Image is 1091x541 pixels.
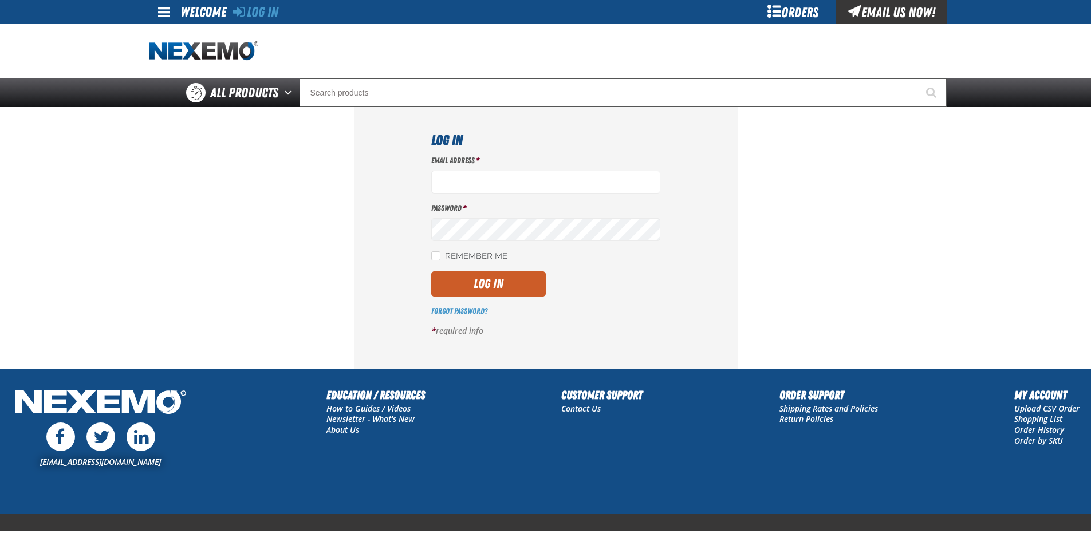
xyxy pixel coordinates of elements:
[779,386,878,404] h2: Order Support
[326,386,425,404] h2: Education / Resources
[1014,424,1064,435] a: Order History
[431,271,546,297] button: Log In
[561,386,643,404] h2: Customer Support
[233,4,278,20] a: Log In
[149,41,258,61] a: Home
[40,456,161,467] a: [EMAIL_ADDRESS][DOMAIN_NAME]
[149,41,258,61] img: Nexemo logo
[1014,413,1062,424] a: Shopping List
[326,424,359,435] a: About Us
[1014,386,1080,404] h2: My Account
[11,386,190,420] img: Nexemo Logo
[918,78,947,107] button: Start Searching
[431,326,660,337] p: required info
[210,82,278,103] span: All Products
[779,413,833,424] a: Return Policies
[431,251,507,262] label: Remember Me
[300,78,947,107] input: Search
[431,203,660,214] label: Password
[431,306,487,315] a: Forgot Password?
[281,78,300,107] button: Open All Products pages
[431,251,440,260] input: Remember Me
[1014,403,1080,414] a: Upload CSV Order
[1014,435,1063,446] a: Order by SKU
[326,403,411,414] a: How to Guides / Videos
[326,413,415,424] a: Newsletter - What's New
[779,403,878,414] a: Shipping Rates and Policies
[431,155,660,166] label: Email Address
[431,130,660,151] h1: Log In
[561,403,601,414] a: Contact Us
